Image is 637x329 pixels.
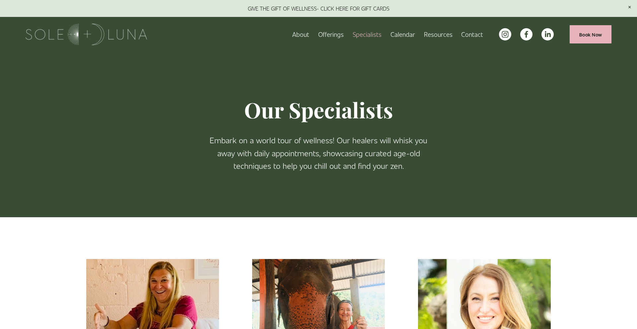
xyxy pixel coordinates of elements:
[318,29,344,39] span: Offerings
[570,25,611,43] a: Book Now
[353,29,382,40] a: Specialists
[292,29,309,40] a: About
[424,29,453,39] span: Resources
[390,29,415,40] a: Calendar
[424,29,453,40] a: folder dropdown
[541,28,554,40] a: LinkedIn
[202,97,435,123] h1: Our Specialists
[520,28,532,40] a: facebook-unauth
[26,24,147,45] img: Sole + Luna
[461,29,483,40] a: Contact
[499,28,511,40] a: instagram-unauth
[318,29,344,40] a: folder dropdown
[202,134,435,172] p: Embark on a world tour of wellness! Our healers will whisk you away with daily appointments, show...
